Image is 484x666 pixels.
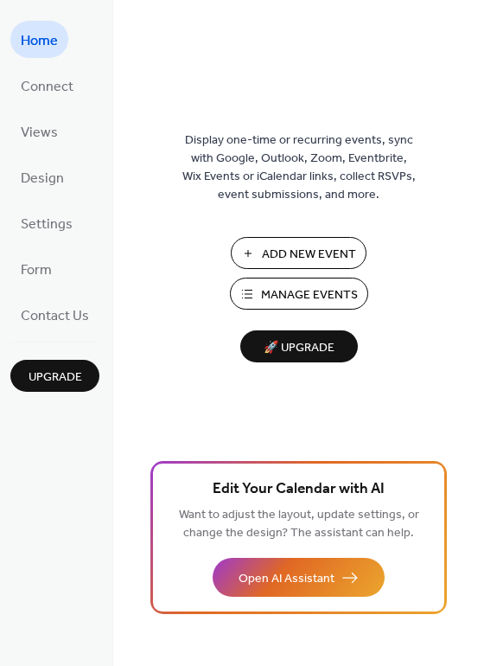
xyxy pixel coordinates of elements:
[10,204,83,241] a: Settings
[10,21,68,58] a: Home
[21,28,58,54] span: Home
[239,570,334,588] span: Open AI Assistant
[182,131,416,204] span: Display one-time or recurring events, sync with Google, Outlook, Zoom, Eventbrite, Wix Events or ...
[10,158,74,195] a: Design
[240,330,358,362] button: 🚀 Upgrade
[10,296,99,333] a: Contact Us
[213,477,385,502] span: Edit Your Calendar with AI
[262,246,356,264] span: Add New Event
[10,112,68,150] a: Views
[261,286,358,304] span: Manage Events
[213,558,385,597] button: Open AI Assistant
[230,278,368,310] button: Manage Events
[10,250,62,287] a: Form
[21,257,52,284] span: Form
[21,119,58,146] span: Views
[10,360,99,392] button: Upgrade
[29,368,82,387] span: Upgrade
[251,336,347,360] span: 🚀 Upgrade
[21,74,73,100] span: Connect
[179,503,419,545] span: Want to adjust the layout, update settings, or change the design? The assistant can help.
[231,237,366,269] button: Add New Event
[21,303,89,330] span: Contact Us
[21,165,64,192] span: Design
[10,67,84,104] a: Connect
[21,211,73,238] span: Settings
